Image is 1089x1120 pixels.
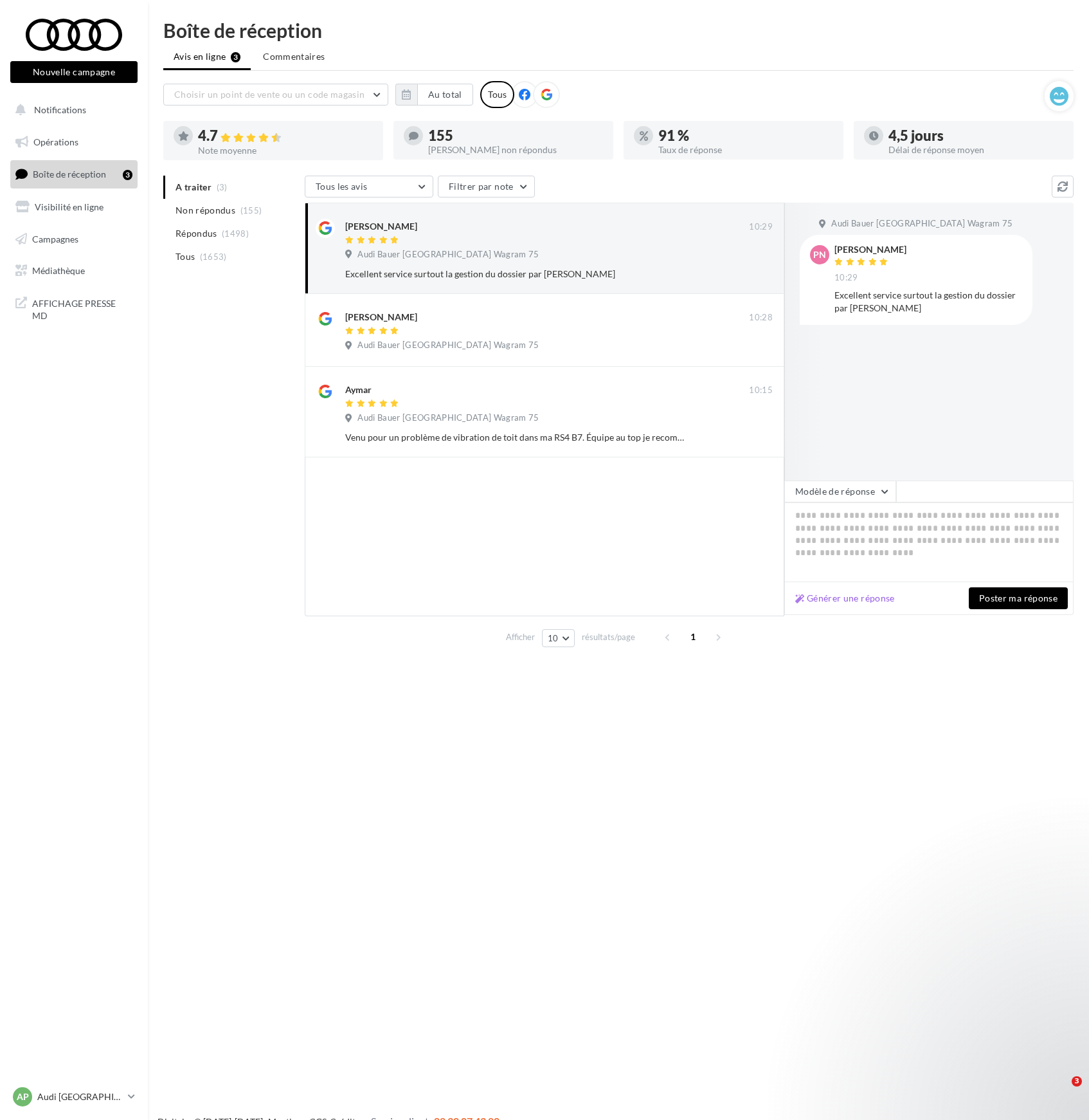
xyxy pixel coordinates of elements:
span: Tous [175,250,195,263]
span: PN [813,248,826,261]
span: 10:15 [749,385,773,396]
span: 10 [548,633,559,643]
div: Note moyenne [198,146,373,155]
span: Audi Bauer [GEOGRAPHIC_DATA] Wagram 75 [357,340,539,351]
button: Modèle de réponse [784,481,896,502]
span: Audi Bauer [GEOGRAPHIC_DATA] Wagram 75 [831,218,1013,230]
span: 1 [683,627,703,647]
iframe: Intercom live chat [1045,1076,1076,1107]
div: 155 [428,129,603,143]
div: Taux de réponse [658,145,833,154]
div: Boîte de réception [163,21,1074,40]
button: Au total [417,84,473,106]
div: Délai de réponse moyen [888,145,1063,154]
a: Boîte de réception3 [8,160,140,188]
span: Boîte de réception [33,169,106,179]
div: Venu pour un problème de vibration de toit dans ma RS4 B7. Équipe au top je recommande [345,431,689,444]
div: 4,5 jours [888,129,1063,143]
span: Opérations [33,136,78,147]
a: Visibilité en ligne [8,194,140,221]
span: Tous les avis [316,181,368,192]
span: 10:28 [749,312,773,324]
span: Audi Bauer [GEOGRAPHIC_DATA] Wagram 75 [357,412,539,424]
span: Campagnes [32,233,78,244]
div: [PERSON_NAME] non répondus [428,145,603,154]
span: Notifications [34,104,86,115]
a: AP Audi [GEOGRAPHIC_DATA] 17 [10,1085,138,1109]
span: AP [17,1090,29,1103]
button: Notifications [8,96,135,124]
span: 10:29 [749,221,773,233]
button: Au total [395,84,473,106]
p: Audi [GEOGRAPHIC_DATA] 17 [37,1090,123,1103]
div: Excellent service surtout la gestion du dossier par [PERSON_NAME] [345,268,689,280]
span: Audi Bauer [GEOGRAPHIC_DATA] Wagram 75 [357,249,539,261]
span: Répondus [175,227,217,240]
button: Générer une réponse [790,591,900,606]
div: Excellent service surtout la gestion du dossier par [PERSON_NAME] [834,289,1022,315]
a: Opérations [8,129,140,156]
div: 3 [123,170,132,180]
span: AFFICHAGE PRESSE MD [32,295,132,322]
span: 10:29 [834,272,858,284]
button: Filtrer par note [438,176,535,197]
button: 10 [542,629,575,647]
a: Médiathèque [8,257,140,284]
span: (1653) [200,252,227,262]
span: Visibilité en ligne [35,201,104,212]
div: Tous [480,81,514,108]
span: résultats/page [582,631,635,643]
button: Poster ma réponse [969,587,1068,609]
button: Choisir un point de vente ou un code magasin [163,84,388,106]
div: 91 % [658,129,833,143]
a: Campagnes [8,226,140,253]
span: Afficher [506,631,535,643]
span: 3 [1072,1076,1082,1087]
button: Nouvelle campagne [10,61,138,83]
span: (155) [240,205,262,216]
span: Non répondus [175,204,235,217]
div: [PERSON_NAME] [834,245,906,254]
button: Tous les avis [305,176,433,197]
div: 4.7 [198,129,373,143]
span: Médiathèque [32,265,85,276]
span: Commentaires [263,50,325,63]
div: [PERSON_NAME] [345,220,417,233]
span: Choisir un point de vente ou un code magasin [174,89,364,100]
span: (1498) [222,228,249,239]
div: [PERSON_NAME] [345,311,417,324]
div: Aymar [345,383,372,396]
a: AFFICHAGE PRESSE MD [8,289,140,327]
